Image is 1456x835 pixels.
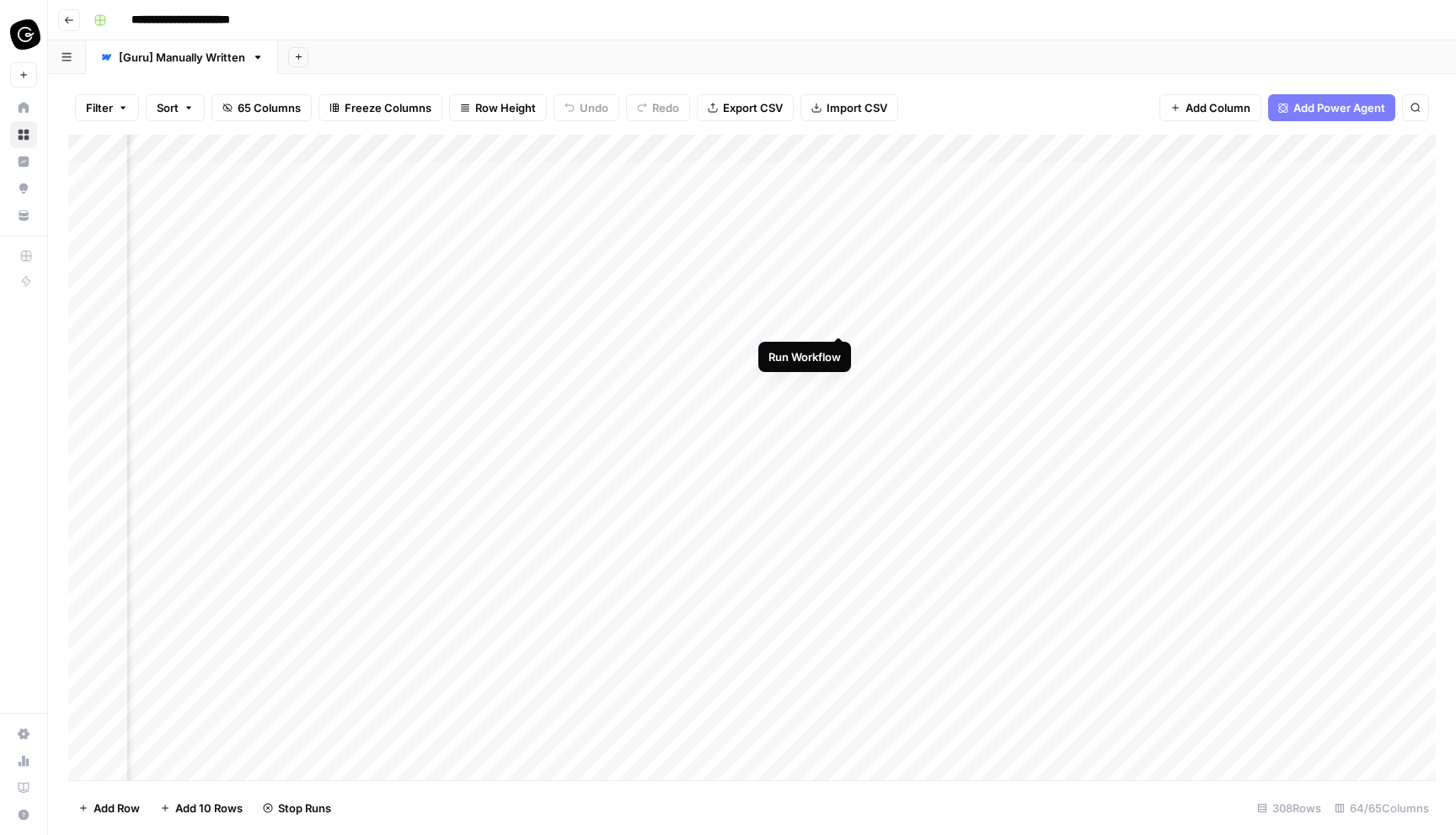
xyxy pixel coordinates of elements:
[768,348,841,365] div: Run Workflow
[10,747,37,774] a: Usage
[10,13,37,56] button: Workspace: Guru
[157,99,179,116] span: Sort
[1268,94,1395,121] button: Add Power Agent
[10,121,37,148] a: Browse
[146,94,205,121] button: Sort
[1186,99,1250,116] span: Add Column
[723,99,783,116] span: Export CSV
[150,795,253,822] button: Add 10 Rows
[86,40,278,74] a: [Guru] Manually Written
[626,94,690,121] button: Redo
[318,94,442,121] button: Freeze Columns
[554,94,619,121] button: Undo
[10,19,40,50] img: Guru Logo
[652,99,679,116] span: Redo
[1293,99,1385,116] span: Add Power Agent
[580,99,608,116] span: Undo
[1250,795,1328,822] div: 308 Rows
[253,795,341,822] button: Stop Runs
[345,99,431,116] span: Freeze Columns
[475,99,536,116] span: Row Height
[1328,795,1436,822] div: 64/65 Columns
[278,800,331,816] span: Stop Runs
[449,94,547,121] button: Row Height
[75,94,139,121] button: Filter
[10,175,37,202] a: Opportunities
[10,801,37,828] button: Help + Support
[211,94,312,121] button: 65 Columns
[827,99,887,116] span: Import CSV
[175,800,243,816] span: Add 10 Rows
[10,774,37,801] a: Learning Hub
[68,795,150,822] button: Add Row
[10,94,37,121] a: Home
[10,202,37,229] a: Your Data
[10,148,37,175] a: Insights
[1159,94,1261,121] button: Add Column
[238,99,301,116] span: 65 Columns
[119,49,245,66] div: [Guru] Manually Written
[800,94,898,121] button: Import CSV
[86,99,113,116] span: Filter
[94,800,140,816] span: Add Row
[10,721,37,747] a: Settings
[697,94,794,121] button: Export CSV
